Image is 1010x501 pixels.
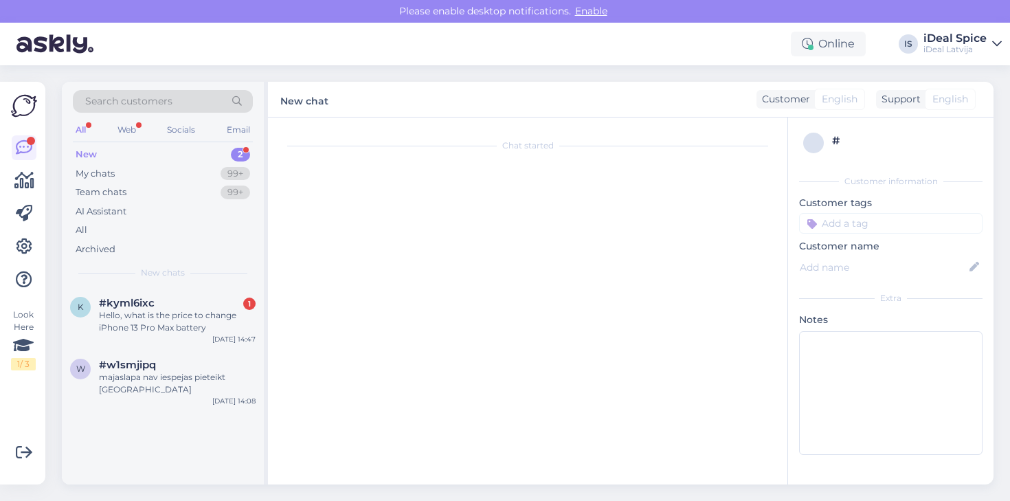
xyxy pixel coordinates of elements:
div: Hello, what is the price to change iPhone 13 Pro Max battery [99,309,256,334]
span: w [76,364,85,374]
div: Support [876,92,921,107]
label: New chat [280,90,328,109]
span: English [822,92,857,107]
div: Look Here [11,309,36,370]
div: Customer information [799,175,983,188]
span: #kyml6ixc [99,297,155,309]
div: Archived [76,243,115,256]
div: 99+ [221,167,250,181]
div: Chat started [282,140,774,152]
div: Extra [799,292,983,304]
input: Add a tag [799,213,983,234]
div: Web [115,121,139,139]
div: 2 [231,148,250,162]
input: Add name [800,260,967,275]
div: majaslapa nav iespejas pieteikt [GEOGRAPHIC_DATA] [99,371,256,396]
div: iDeal Latvija [923,44,987,55]
div: 1 [243,298,256,310]
img: Askly Logo [11,93,37,119]
div: All [73,121,89,139]
div: New [76,148,97,162]
div: Email [224,121,253,139]
span: New chats [141,267,185,279]
p: Customer tags [799,196,983,210]
div: My chats [76,167,115,181]
span: #w1smjipq [99,359,156,371]
div: [DATE] 14:08 [212,396,256,406]
span: k [78,302,84,312]
span: Search customers [85,94,172,109]
div: # [832,133,978,149]
div: Socials [164,121,198,139]
div: 99+ [221,186,250,199]
div: All [76,223,87,237]
div: AI Assistant [76,205,126,219]
div: 1 / 3 [11,358,36,370]
div: Online [791,32,866,56]
a: iDeal SpiceiDeal Latvija [923,33,1002,55]
p: Notes [799,313,983,327]
span: Enable [571,5,611,17]
p: Customer name [799,239,983,254]
div: iDeal Spice [923,33,987,44]
div: [DATE] 14:47 [212,334,256,344]
div: IS [899,34,918,54]
div: Customer [756,92,810,107]
span: English [932,92,968,107]
div: Team chats [76,186,126,199]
